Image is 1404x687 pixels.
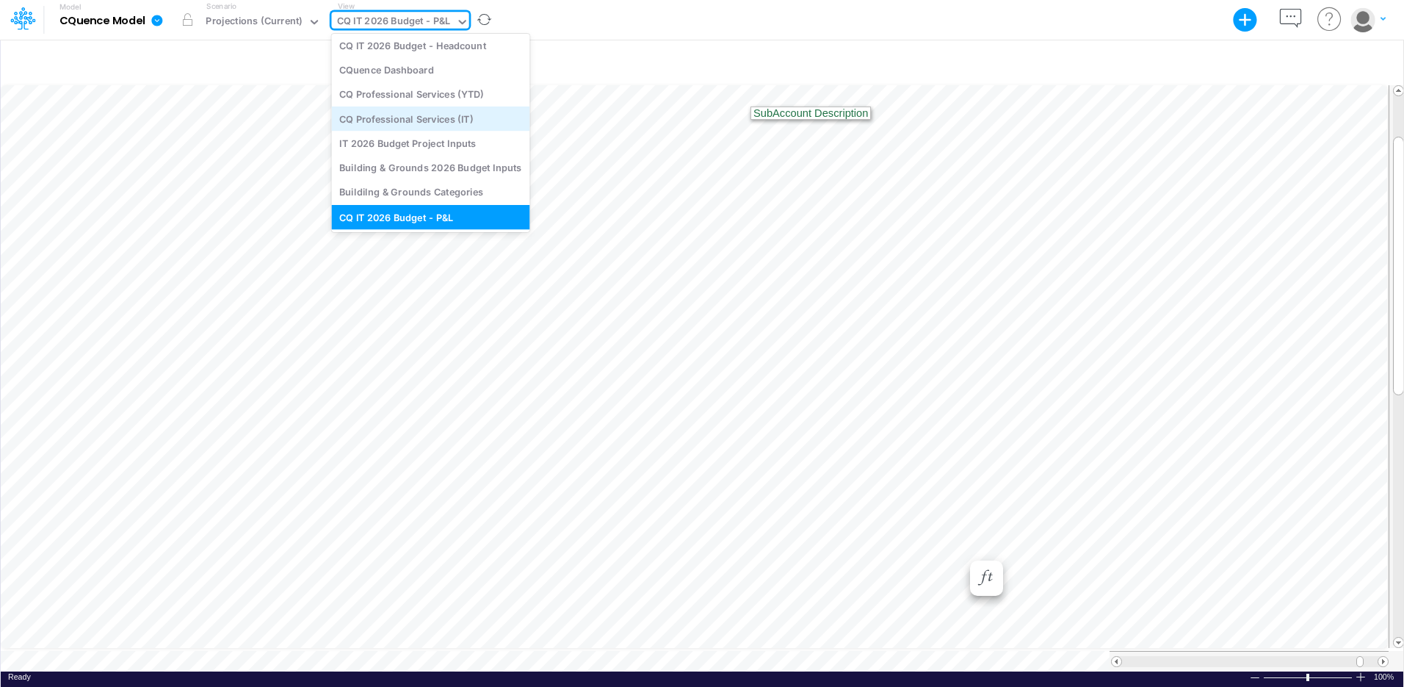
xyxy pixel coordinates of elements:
div: CQ Professional Services (IT) [331,107,529,131]
label: View [338,1,355,12]
div: Building & Grounds 2026 Budget Inputs [331,156,529,180]
div: Buildilng & Grounds Categories [331,180,529,204]
div: Projections (Current) [206,14,302,31]
label: Model [59,3,82,12]
label: Scenario [206,1,236,12]
div: Zoom [1263,672,1355,683]
div: Zoom Out [1249,672,1261,683]
div: CQ IT 2026 Budget - Headcount [331,33,529,57]
div: CQ IT 2026 Budget - P&L [337,14,451,31]
div: Zoom [1306,674,1309,681]
div: CQ Professional Services (YTD) [331,82,529,107]
div: IT 2026 Budget Project Inputs [331,131,529,155]
span: 100% [1374,672,1396,683]
div: In Ready mode [8,672,31,683]
span: Ready [8,672,31,681]
b: CQuence Model [59,15,145,28]
div: Zoom level [1374,672,1396,683]
div: Zoom In [1355,672,1367,683]
div: CQuence Dashboard [331,57,529,82]
div: CQ IT 2026 Budget - P&L [331,205,529,229]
